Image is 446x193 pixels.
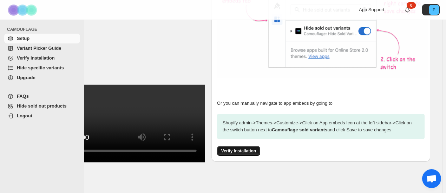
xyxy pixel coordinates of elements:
text: P [433,8,435,12]
a: Setup [4,34,80,43]
button: Avatar with initials P [422,4,440,15]
a: Hide sold out products [4,101,80,111]
div: 0 [407,2,416,9]
button: Verify Installation [217,146,260,156]
a: Hide specific variants [4,63,80,73]
span: App Support [359,7,384,12]
p: Shopify admin -> Themes -> Customize -> Click on App embeds Icon at the left sidebar -> Click on ... [217,114,425,139]
span: Setup [17,36,29,41]
span: Verify Installation [221,148,256,154]
span: CAMOUFLAGE [7,27,81,32]
span: Logout [17,113,32,118]
video: Enable Camouflage in theme app embeds [50,85,205,162]
a: Verify Installation [4,53,80,63]
a: Verify Installation [217,148,260,153]
a: Logout [4,111,80,121]
span: Verify Installation [17,55,55,61]
span: Upgrade [17,75,35,80]
span: Hide sold out products [17,103,67,109]
span: Hide specific variants [17,65,64,70]
p: Or you can manually navigate to app embeds by going to [217,100,425,107]
strong: Camouflage sold variants [272,127,327,132]
a: Upgrade [4,73,80,83]
a: FAQs [4,91,80,101]
a: 0 [404,6,411,13]
a: Variant Picker Guide [4,43,80,53]
span: FAQs [17,94,29,99]
img: Camouflage [6,0,41,20]
span: Variant Picker Guide [17,46,61,51]
span: Avatar with initials P [429,5,439,15]
div: Open chat [422,169,441,188]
